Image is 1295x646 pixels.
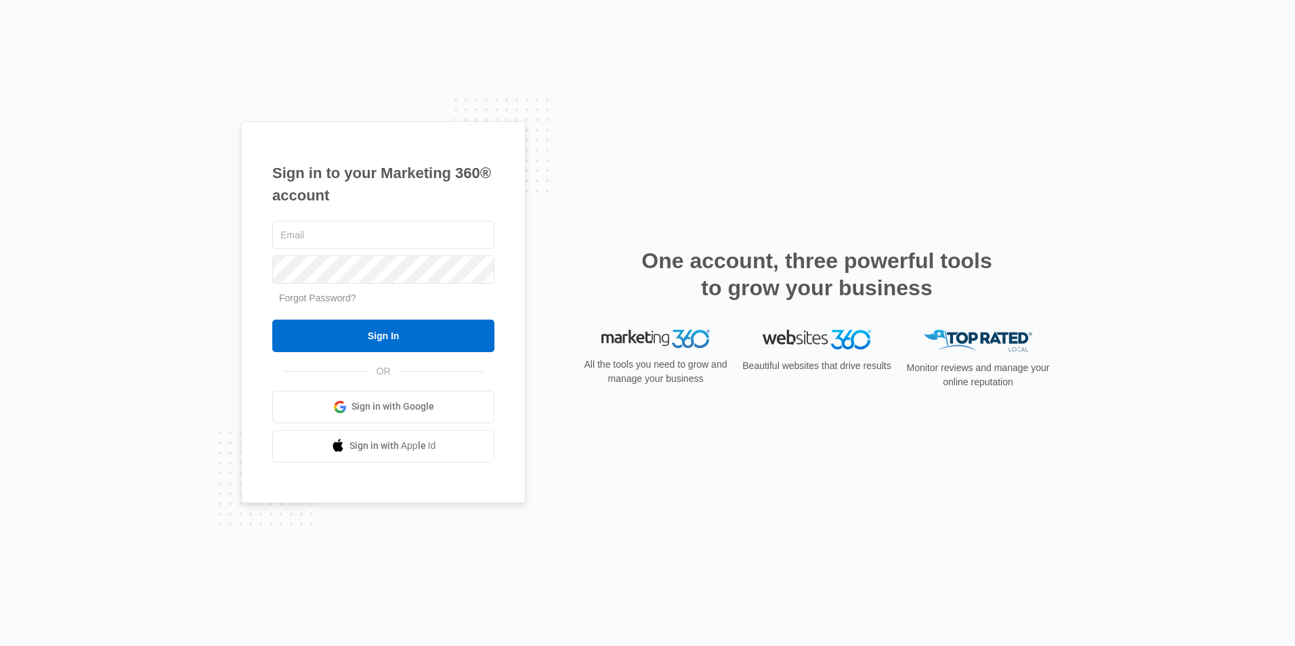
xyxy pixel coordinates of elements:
[352,400,434,414] span: Sign in with Google
[924,330,1032,352] img: Top Rated Local
[763,330,871,349] img: Websites 360
[272,430,494,462] a: Sign in with Apple Id
[279,293,356,303] a: Forgot Password?
[637,247,996,301] h2: One account, three powerful tools to grow your business
[741,359,893,373] p: Beautiful websites that drive results
[601,330,710,349] img: Marketing 360
[902,361,1054,389] p: Monitor reviews and manage your online reputation
[272,162,494,207] h1: Sign in to your Marketing 360® account
[580,358,731,386] p: All the tools you need to grow and manage your business
[367,364,400,379] span: OR
[272,320,494,352] input: Sign In
[272,391,494,423] a: Sign in with Google
[349,439,436,453] span: Sign in with Apple Id
[272,221,494,249] input: Email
